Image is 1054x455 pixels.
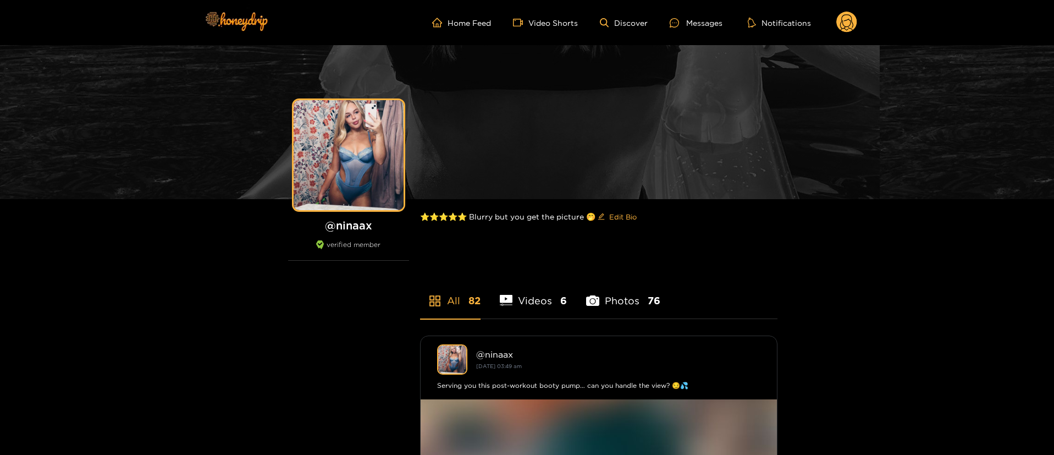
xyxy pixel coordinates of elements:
[468,294,481,308] span: 82
[428,294,442,308] span: appstore
[600,18,648,28] a: Discover
[288,240,409,261] div: verified member
[420,199,777,234] div: ⭐️⭐️⭐️⭐️⭐️ Blurry but you get the picture 🤭
[609,211,637,222] span: Edit Bio
[744,17,814,28] button: Notifications
[560,294,567,308] span: 6
[437,344,467,375] img: ninaax
[476,349,760,359] div: @ ninaax
[476,363,522,369] small: [DATE] 03:49 am
[513,18,528,28] span: video-camera
[513,18,578,28] a: Video Shorts
[598,213,605,221] span: edit
[648,294,660,308] span: 76
[432,18,491,28] a: Home Feed
[437,380,760,391] div: Serving you this post-workout booty pump… can you handle the view? 😏💦
[288,218,409,232] h1: @ ninaax
[432,18,448,28] span: home
[420,269,481,319] li: All
[670,17,722,29] div: Messages
[595,208,639,226] button: editEdit Bio
[586,269,660,319] li: Photos
[500,269,567,319] li: Videos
